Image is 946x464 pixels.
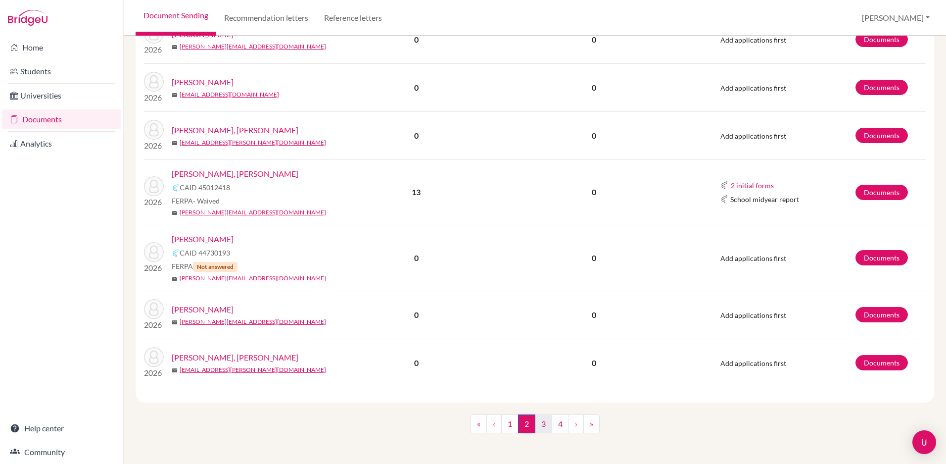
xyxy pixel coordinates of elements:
nav: ... [471,414,600,441]
a: [PERSON_NAME] [172,76,234,88]
span: mail [172,276,178,282]
a: › [568,414,584,433]
div: Open Intercom Messenger [912,430,936,454]
a: Documents [855,307,908,322]
img: Common App logo [172,249,180,257]
img: Cutié, Juan [144,72,164,92]
p: 2026 [144,319,164,331]
span: Add applications first [720,254,786,262]
a: Home [2,38,121,57]
p: 2026 [144,196,164,208]
a: 3 [535,414,552,433]
a: Documents [855,355,908,370]
span: CAID 45012418 [180,182,230,193]
a: Help center [2,418,121,438]
a: « [471,414,487,433]
b: 0 [414,310,419,319]
span: Not answered [193,262,237,272]
a: [EMAIL_ADDRESS][PERSON_NAME][DOMAIN_NAME] [180,365,326,374]
span: Add applications first [720,359,786,367]
p: 0 [491,309,696,321]
img: Bridge-U [8,10,47,26]
a: [EMAIL_ADDRESS][PERSON_NAME][DOMAIN_NAME] [180,138,326,147]
span: 2 [518,414,535,433]
a: 1 [501,414,519,433]
span: Add applications first [720,84,786,92]
button: [PERSON_NAME] [857,8,934,27]
span: FERPA [172,261,237,272]
span: mail [172,319,178,325]
a: Documents [2,109,121,129]
img: García, Eugenio [144,299,164,319]
p: 2026 [144,44,164,55]
a: 4 [552,414,569,433]
a: [PERSON_NAME][EMAIL_ADDRESS][DOMAIN_NAME] [180,274,326,283]
a: Analytics [2,134,121,154]
span: CAID 44730193 [180,248,230,258]
span: School midyear report [730,194,799,205]
p: 2026 [144,92,164,103]
a: [PERSON_NAME], [PERSON_NAME] [172,352,298,363]
p: 0 [491,82,696,94]
img: Giacomín Méndez, Alessia Nicole [144,347,164,367]
span: mail [172,140,178,146]
a: Students [2,61,121,81]
a: Documents [855,128,908,143]
a: [PERSON_NAME] [172,304,234,315]
a: [PERSON_NAME][EMAIL_ADDRESS][DOMAIN_NAME] [180,208,326,217]
a: Documents [855,250,908,265]
span: Add applications first [720,311,786,319]
p: 2026 [144,367,164,379]
p: 2026 [144,140,164,152]
span: - Waived [193,197,220,205]
a: [PERSON_NAME][EMAIL_ADDRESS][DOMAIN_NAME] [180,42,326,51]
a: Community [2,442,121,462]
span: mail [172,210,178,216]
a: [PERSON_NAME], [PERSON_NAME] [172,168,298,180]
img: Common App logo [720,195,728,203]
b: 0 [414,83,419,92]
b: 0 [414,35,419,44]
img: Common App logo [720,181,728,189]
b: 0 [414,358,419,367]
span: FERPA [172,196,220,206]
a: [PERSON_NAME] [172,233,234,245]
img: de Sousa Guillen, Jose Andres [144,120,164,140]
p: 0 [491,357,696,369]
a: [PERSON_NAME][EMAIL_ADDRESS][DOMAIN_NAME] [180,317,326,326]
span: Add applications first [720,132,786,140]
img: Diarte Gil, Gabriel [144,176,164,196]
a: Universities [2,86,121,105]
b: 13 [412,187,421,197]
span: mail [172,44,178,50]
p: 0 [491,34,696,46]
a: Documents [855,32,908,47]
span: Add applications first [720,36,786,44]
a: [PERSON_NAME], [PERSON_NAME] [172,124,298,136]
a: Documents [855,185,908,200]
p: 2026 [144,262,164,274]
p: 0 [491,186,696,198]
b: 0 [414,131,419,140]
a: » [583,414,600,433]
span: mail [172,92,178,98]
a: [EMAIL_ADDRESS][DOMAIN_NAME] [180,90,279,99]
span: mail [172,367,178,373]
p: 0 [491,130,696,142]
img: Common App logo [172,184,180,192]
b: 0 [414,253,419,262]
a: Documents [855,80,908,95]
button: 2 initial forms [730,180,774,191]
img: Eddy, Rodrigo [144,242,164,262]
a: ‹ [486,414,502,433]
p: 0 [491,252,696,264]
